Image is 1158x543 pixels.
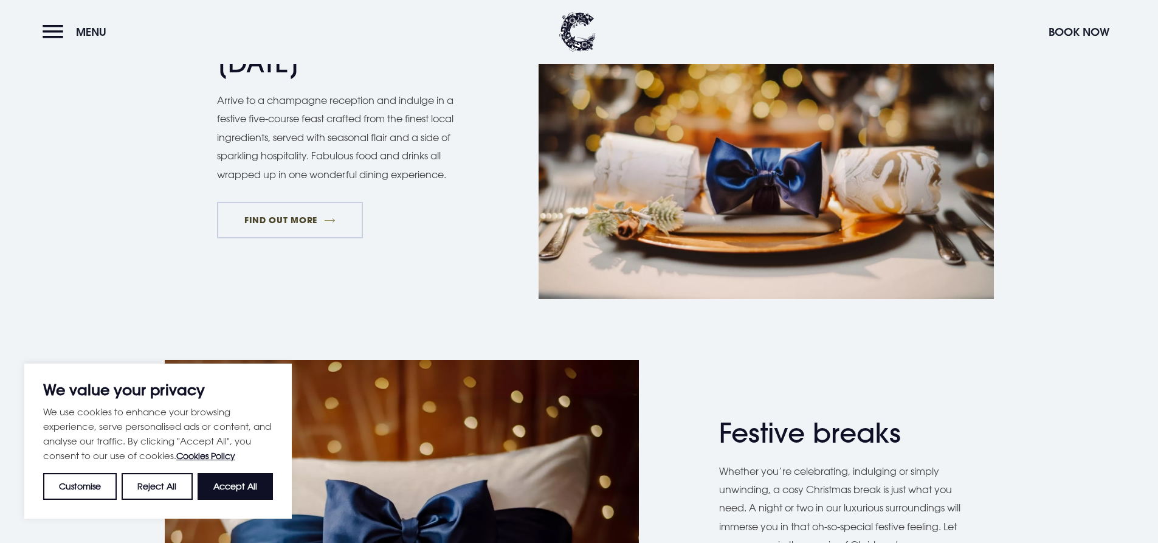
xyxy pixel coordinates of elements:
button: Menu [43,19,112,45]
button: Book Now [1043,19,1115,45]
img: Clandeboye Lodge [559,12,596,52]
a: FIND OUT MORE [217,202,364,238]
p: We value your privacy [43,382,273,397]
div: We value your privacy [24,364,292,519]
button: Customise [43,473,117,500]
a: Cookies Policy [176,451,235,461]
span: Menu [76,25,106,39]
h2: [DATE] [217,47,454,79]
button: Reject All [122,473,192,500]
h2: Festive breaks [719,417,956,449]
p: We use cookies to enhance your browsing experience, serve personalised ads or content, and analys... [43,404,273,463]
button: Accept All [198,473,273,500]
p: Arrive to a champagne reception and indulge in a festive five-course feast crafted from the fines... [217,91,466,184]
